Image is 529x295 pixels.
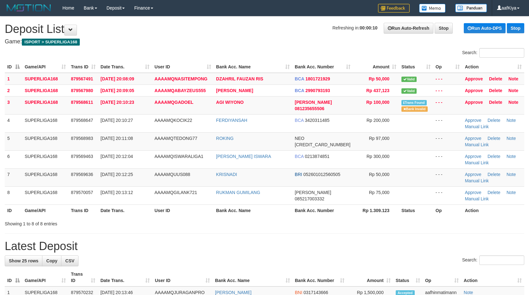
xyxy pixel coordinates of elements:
img: MOTION_logo.png [5,3,53,13]
a: Note [508,76,518,81]
span: Copy 085217003332 to clipboard [295,196,324,201]
a: Note [508,100,518,105]
span: Show 25 rows [9,258,38,263]
label: Search: [462,255,524,265]
a: Approve [465,172,481,177]
a: FERDIYANSAH [216,118,248,123]
td: - - - [433,96,463,114]
a: Copy [42,255,61,266]
th: Bank Acc. Name: activate to sort column ascending [212,268,292,286]
span: [DATE] 20:13:12 [101,190,133,195]
a: RUKMAN GUMILANG [216,190,260,195]
strong: 00:00:10 [360,25,377,30]
h1: Deposit List [5,23,524,35]
a: Note [507,154,516,159]
span: BRI [295,172,302,177]
th: Bank Acc. Number [292,204,353,216]
span: 879568647 [71,118,93,123]
img: Button%20Memo.svg [419,4,446,13]
th: Game/API: activate to sort column ascending [22,268,68,286]
th: Game/API [22,204,68,216]
span: AAAAMQUUS088 [154,172,190,177]
a: Delete [489,88,502,93]
td: SUPERLIGA168 [22,85,68,96]
span: Copy 3420311485 to clipboard [305,118,330,123]
span: Rp 50,000 [369,172,390,177]
a: [PERSON_NAME] [215,290,251,295]
div: Showing 1 to 8 of 8 entries [5,218,216,227]
th: ID: activate to sort column descending [5,268,22,286]
span: AAAAMQTEDONG77 [154,136,197,141]
a: Note [507,190,516,195]
td: 6 [5,150,22,168]
td: 4 [5,114,22,132]
a: Delete [488,136,500,141]
span: [PERSON_NAME] [295,190,331,195]
a: Show 25 rows [5,255,42,266]
h4: Game: [5,39,524,45]
span: 879569636 [71,172,93,177]
a: [PERSON_NAME] ISWARA [216,154,271,159]
span: Copy [46,258,57,263]
span: Copy 2990793193 to clipboard [305,88,330,93]
span: BNI [295,290,302,295]
a: Delete [488,154,500,159]
span: AAAAMQKOCIK22 [154,118,192,123]
span: Valid transaction [401,88,417,94]
td: - - - [433,168,463,186]
img: panduan.png [455,4,487,12]
a: DZAHRIL FAUZAN RIS [216,76,263,81]
th: Amount: activate to sort column ascending [347,268,393,286]
th: Bank Acc. Name: activate to sort column ascending [214,61,293,73]
a: Approve [465,76,483,81]
th: Date Trans. [98,204,152,216]
th: User ID: activate to sort column ascending [152,61,214,73]
span: Refreshing in: [332,25,377,30]
span: NEO [295,136,304,141]
a: Delete [489,100,502,105]
span: Copy 081235655506 to clipboard [295,106,324,111]
th: Op: activate to sort column ascending [423,268,461,286]
span: AAAAMQABAYZEUS555 [154,88,206,93]
th: Action [462,204,524,216]
span: Rp 437,123 [366,88,389,93]
a: Approve [465,190,481,195]
span: CSV [65,258,74,263]
th: Date Trans.: activate to sort column ascending [98,268,152,286]
th: Status [399,204,433,216]
span: AAAAMQGILANK721 [154,190,197,195]
a: Delete [488,190,500,195]
th: Status: activate to sort column ascending [393,268,423,286]
th: Status: activate to sort column ascending [399,61,433,73]
span: BCA [295,154,304,159]
th: Game/API: activate to sort column ascending [22,61,68,73]
td: SUPERLIGA168 [22,73,68,85]
span: Copy 0213874851 to clipboard [305,154,330,159]
a: CSV [61,255,79,266]
a: Approve [465,136,481,141]
a: Note [508,88,518,93]
span: Rp 100,000 [366,100,389,105]
a: KRISNADI [216,172,237,177]
span: [DATE] 20:10:27 [101,118,133,123]
span: [DATE] 20:10:23 [101,100,134,105]
a: Manual Link [465,178,489,183]
th: Date Trans.: activate to sort column ascending [98,61,152,73]
span: AAAAMQNASITEMPONG [154,76,207,81]
span: 879568611 [71,100,93,105]
td: 5 [5,132,22,150]
td: - - - [433,186,463,204]
span: ISPORT > SUPERLIGA168 [22,39,80,46]
label: Search: [462,48,524,58]
input: Search: [479,48,524,58]
td: SUPERLIGA168 [22,132,68,150]
span: Rp 50,000 [369,76,389,81]
td: - - - [433,73,463,85]
span: Copy 1801721929 to clipboard [305,76,330,81]
a: Note [507,136,516,141]
span: Valid transaction [401,77,417,82]
th: Op [433,204,463,216]
th: Action: activate to sort column ascending [462,61,524,73]
span: Bank is not match [401,106,427,112]
a: Delete [488,172,500,177]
